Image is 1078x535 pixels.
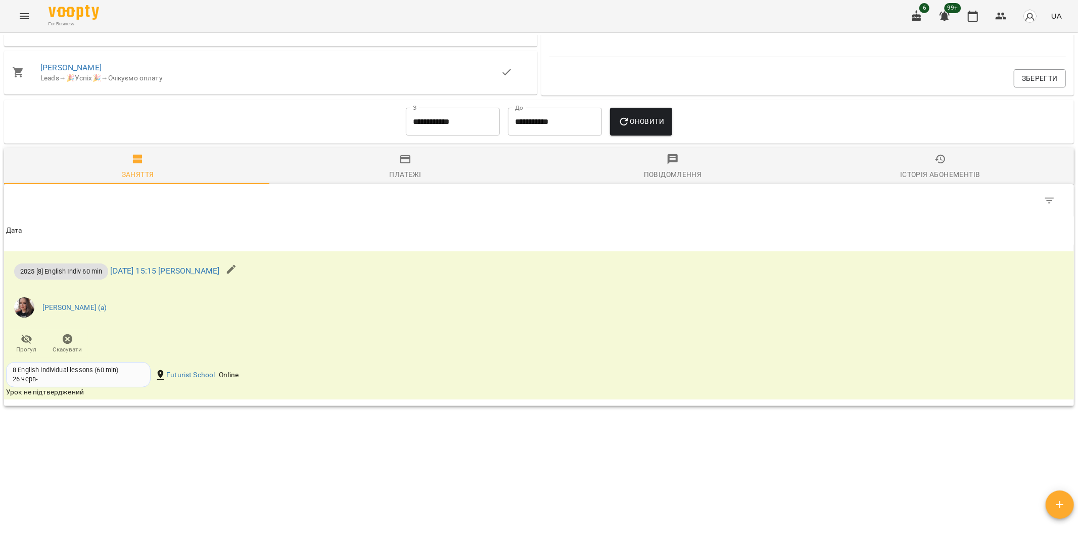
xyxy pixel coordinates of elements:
div: Leads 🎉Успіх🎉 Очікуємо оплату [40,73,501,83]
a: [PERSON_NAME] (а) [42,303,107,313]
button: Зберегти [1014,69,1066,87]
div: Платежі [390,168,421,181]
div: Історія абонементів [900,168,980,181]
div: 8 English individual lessons (60 min)26 черв- [6,362,151,387]
button: Скасувати [47,330,88,358]
button: Menu [12,4,36,28]
span: → [101,74,108,82]
button: UA [1047,7,1066,25]
span: Зберегти [1022,72,1058,84]
div: Дата [6,225,22,237]
div: Повідомлення [644,168,702,181]
div: Урок не підтверджений [6,387,715,397]
img: 297497cc6348648cb997dd4f9a6c3367.jpg [14,297,34,318]
button: Оновити [610,108,672,136]
a: Futurist School [166,370,215,380]
span: Оновити [618,115,664,127]
span: 6 [919,3,929,13]
img: avatar_s.png [1023,9,1037,23]
div: Online [217,368,241,382]
span: Прогул [17,345,37,354]
div: Table Toolbar [4,184,1074,216]
span: 2025 [8] English Indiv 60 min [14,266,108,276]
div: 26 черв - [13,375,38,384]
img: Voopty Logo [49,5,99,20]
a: [PERSON_NAME] [40,63,102,72]
div: Заняття [122,168,154,181]
button: Прогул [6,330,47,358]
div: 8 English individual lessons (60 min) [13,366,144,375]
span: Скасувати [53,345,82,354]
span: For Business [49,21,99,27]
button: Фільтр [1038,189,1062,213]
span: 99+ [945,3,961,13]
a: [DATE] 15:15 [PERSON_NAME] [110,266,219,276]
span: UA [1051,11,1062,21]
span: → [59,74,66,82]
div: Sort [6,225,22,237]
span: Дата [6,225,1072,237]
